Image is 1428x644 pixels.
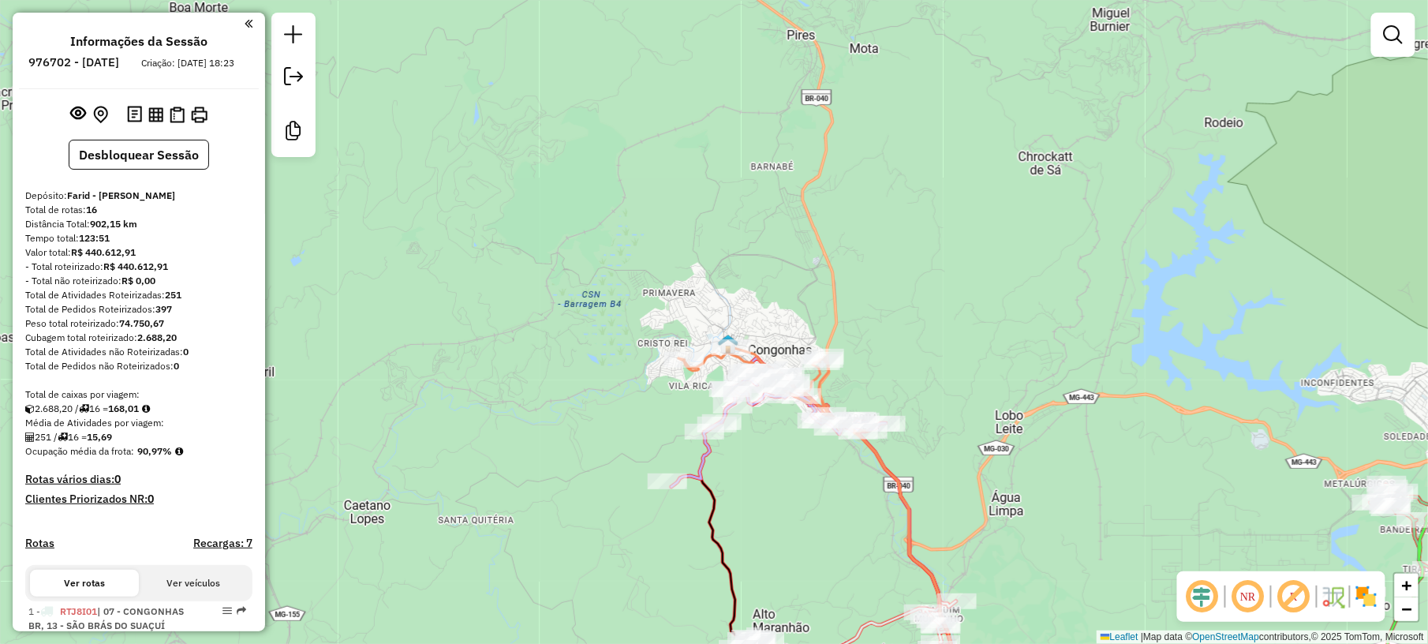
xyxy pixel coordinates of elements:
[25,416,252,430] div: Média de Atividades por viagem:
[1193,631,1260,642] a: OpenStreetMap
[28,605,184,631] span: 1 -
[1395,574,1419,597] a: Zoom in
[60,605,97,617] span: RTJ8I01
[68,102,90,127] button: Exibir sessão original
[25,288,252,302] div: Total de Atividades Roteirizadas:
[25,203,252,217] div: Total de rotas:
[278,61,309,96] a: Exportar sessão
[108,402,139,414] strong: 168,01
[136,56,241,70] div: Criação: [DATE] 18:23
[79,232,110,244] strong: 123:51
[139,570,248,597] button: Ver veículos
[25,316,252,331] div: Peso total roteirizado:
[25,217,252,231] div: Distância Total:
[25,537,54,550] a: Rotas
[1402,575,1412,595] span: +
[148,492,154,506] strong: 0
[119,317,164,329] strong: 74.750,67
[86,204,97,215] strong: 16
[69,140,209,170] button: Desbloquear Sessão
[142,404,150,414] i: Meta Caixas/viagem: 1,00 Diferença: 167,01
[137,445,172,457] strong: 90,97%
[1395,597,1419,621] a: Zoom out
[175,447,183,456] em: Média calculada utilizando a maior ocupação (%Peso ou %Cubagem) de cada rota da sessão. Rotas cro...
[25,445,134,457] span: Ocupação média da frota:
[137,331,177,343] strong: 2.688,20
[25,388,252,402] div: Total de caixas por viagem:
[188,103,211,126] button: Imprimir Rotas
[103,260,168,272] strong: R$ 440.612,91
[1275,578,1313,616] span: Exibir rótulo
[25,492,252,506] h4: Clientes Priorizados NR:
[67,189,175,201] strong: Farid - [PERSON_NAME]
[1141,631,1143,642] span: |
[114,472,121,486] strong: 0
[237,606,246,616] em: Rota exportada
[25,331,252,345] div: Cubagem total roteirizado:
[25,345,252,359] div: Total de Atividades não Roteirizadas:
[30,570,139,597] button: Ver rotas
[1229,578,1267,616] span: Ocultar NR
[28,605,184,631] span: | 07 - CONGONHAS BR, 13 - SÃO BRÁS DO SUAÇUÍ
[1354,584,1379,609] img: Exibir/Ocultar setores
[25,245,252,260] div: Valor total:
[25,430,252,444] div: 251 / 16 =
[25,231,252,245] div: Tempo total:
[25,432,35,442] i: Total de Atividades
[25,359,252,373] div: Total de Pedidos não Roteirizados:
[1101,631,1138,642] a: Leaflet
[25,302,252,316] div: Total de Pedidos Roteirizados:
[1402,599,1412,619] span: −
[166,103,188,126] button: Visualizar Romaneio
[25,274,252,288] div: - Total não roteirizado:
[718,334,738,354] img: RESIDENTE CONGONHAS
[25,260,252,274] div: - Total roteirizado:
[25,473,252,486] h4: Rotas vários dias:
[121,275,155,286] strong: R$ 0,00
[29,55,120,69] h6: 976702 - [DATE]
[155,303,172,315] strong: 397
[174,360,179,372] strong: 0
[278,19,309,54] a: Nova sessão e pesquisa
[1183,578,1221,616] span: Ocultar deslocamento
[278,115,309,151] a: Criar modelo
[1321,584,1346,609] img: Fluxo de ruas
[87,431,112,443] strong: 15,69
[183,346,189,358] strong: 0
[25,404,35,414] i: Cubagem total roteirizado
[70,34,207,49] h4: Informações da Sessão
[25,189,252,203] div: Depósito:
[90,103,111,127] button: Centralizar mapa no depósito ou ponto de apoio
[58,432,68,442] i: Total de rotas
[90,218,137,230] strong: 902,15 km
[1378,19,1409,51] a: Exibir filtros
[245,14,252,32] a: Clique aqui para minimizar o painel
[71,246,136,258] strong: R$ 440.612,91
[79,404,89,414] i: Total de rotas
[145,103,166,125] button: Visualizar relatório de Roteirização
[1097,631,1428,644] div: Map data © contributors,© 2025 TomTom, Microsoft
[222,606,232,616] em: Opções
[25,402,252,416] div: 2.688,20 / 16 =
[193,537,252,550] h4: Recargas: 7
[165,289,181,301] strong: 251
[124,103,145,127] button: Logs desbloquear sessão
